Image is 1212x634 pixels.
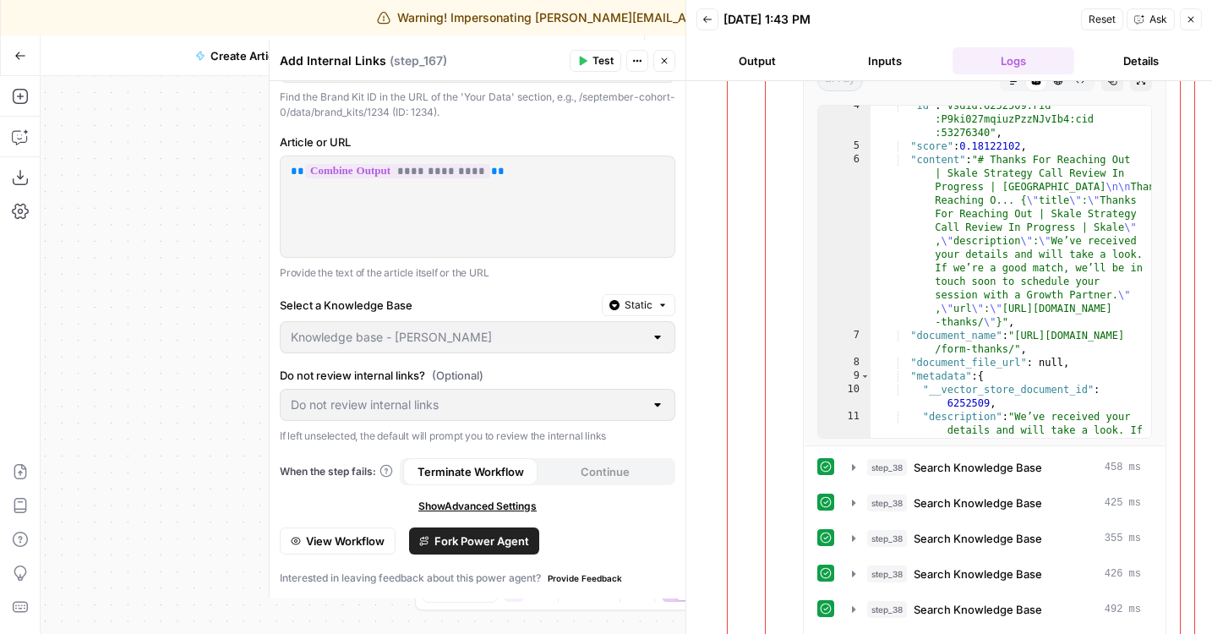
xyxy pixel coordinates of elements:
span: Ask [1149,12,1167,27]
div: 10 [818,383,871,410]
button: Continue [538,458,672,485]
span: Search Knowledge Base [914,566,1042,582]
label: Article or URL [280,134,675,150]
button: 426 ms [842,560,1151,588]
p: If left unselected, the default will prompt you to review the internal links [280,428,675,445]
button: Details [1081,47,1203,74]
span: Static [625,298,652,313]
a: When the step fails: [280,464,393,479]
button: Static [602,294,675,316]
span: ( step_167 ) [390,52,447,69]
span: step_38 [867,601,907,618]
input: Knowledge base - Kate-Lyn [291,329,644,346]
input: Do not review internal links [291,396,644,413]
button: Ask [1127,8,1175,30]
span: step_38 [867,530,907,547]
button: Provide Feedback [541,568,629,588]
span: step_38 [867,566,907,582]
p: Provide the text of the article itself or the URL [280,265,675,281]
button: Output [696,47,818,74]
button: Create Article from Content Brief - Fork (7) [185,42,447,69]
span: Search Knowledge Base [914,495,1042,511]
div: Warning! Impersonating [PERSON_NAME][EMAIL_ADDRESS][DOMAIN_NAME] [377,9,836,26]
div: 4 [818,99,871,139]
button: 425 ms [842,489,1151,516]
div: 5 [818,139,871,153]
span: Terminate Workflow [418,463,524,480]
div: Interested in leaving feedback about this power agent? [280,568,675,588]
span: Show Advanced Settings [418,499,537,514]
span: Search Knowledge Base [914,459,1042,476]
span: 458 ms [1105,460,1141,475]
button: Reset [1081,8,1123,30]
span: Search Knowledge Base [914,601,1042,618]
button: Logs [953,47,1074,74]
span: View Workflow [306,533,385,549]
button: Inputs [825,47,947,74]
span: Toggle code folding, rows 9 through 20 [860,369,870,383]
div: Add Internal Links [280,52,565,69]
span: Search Knowledge Base [914,530,1042,547]
span: step_38 [867,459,907,476]
div: 6 [818,153,871,329]
span: 425 ms [1105,495,1141,511]
div: 9 [818,369,871,383]
span: (Optional) [432,367,483,384]
span: step_38 [867,495,907,511]
button: Test [570,50,621,72]
button: View Workflow [280,527,396,555]
label: Select a Knowledge Base [280,297,595,314]
span: Create Article from Content Brief - Fork (7) [210,47,437,64]
label: Do not review internal links? [280,367,675,384]
span: 426 ms [1105,566,1141,582]
button: 458 ms [842,454,1151,481]
span: 492 ms [1105,602,1141,617]
span: Provide Feedback [548,571,622,585]
button: Fork Power Agent [409,527,539,555]
div: Find the Brand Kit ID in the URL of the 'Your Data' section, e.g., /september-cohort-0/data/brand... [280,90,675,120]
span: Test [592,53,614,68]
span: 355 ms [1105,531,1141,546]
span: Fork Power Agent [434,533,529,549]
button: 492 ms [842,596,1151,623]
div: 8 [818,356,871,369]
span: Continue [581,463,630,480]
div: 7 [818,329,871,356]
button: 355 ms [842,525,1151,552]
span: Reset [1089,12,1116,27]
div: 11 [818,410,871,478]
